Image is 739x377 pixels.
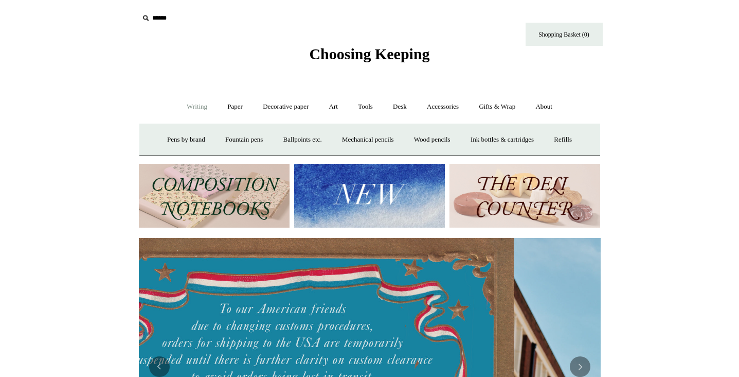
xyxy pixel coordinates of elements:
[158,126,214,153] a: Pens by brand
[274,126,331,153] a: Ballpoints etc.
[570,356,590,377] button: Next
[149,356,170,377] button: Previous
[177,93,217,121] a: Writing
[139,164,290,228] img: 202302 Composition ledgers.jpg__PID:69722ee6-fa44-49dd-a067-31375e5d54ec
[461,126,543,153] a: Ink bottles & cartridges
[545,126,581,153] a: Refills
[526,93,562,121] a: About
[309,45,429,62] span: Choosing Keeping
[254,93,318,121] a: Decorative paper
[320,93,347,121] a: Art
[294,164,445,228] img: New.jpg__PID:f73bdf93-380a-4a35-bcfe-7823039498e1
[418,93,468,121] a: Accessories
[405,126,460,153] a: Wood pencils
[384,93,416,121] a: Desk
[449,164,600,228] img: The Deli Counter
[309,54,429,61] a: Choosing Keeping
[216,126,272,153] a: Fountain pens
[333,126,403,153] a: Mechanical pencils
[349,93,382,121] a: Tools
[526,23,603,46] a: Shopping Basket (0)
[218,93,252,121] a: Paper
[470,93,525,121] a: Gifts & Wrap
